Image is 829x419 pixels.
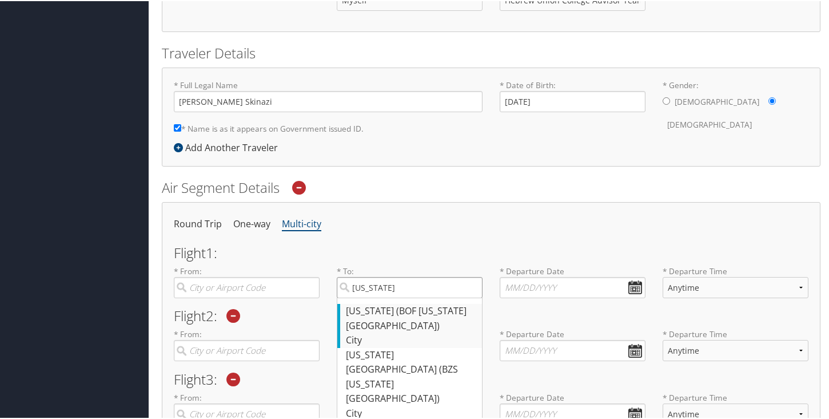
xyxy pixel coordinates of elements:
h2: Air Segment Details [162,177,820,196]
label: * Date of Birth: [500,78,645,111]
div: City [346,332,476,347]
select: * Departure Time [663,339,808,360]
input: [US_STATE] (BOF [US_STATE][GEOGRAPHIC_DATA])City[US_STATE][GEOGRAPHIC_DATA] (BZS [US_STATE][GEOGR... [337,276,483,297]
input: * Full Legal Name [174,90,483,111]
input: MM/DD/YYYY [500,276,645,297]
input: * Gender:[DEMOGRAPHIC_DATA][DEMOGRAPHIC_DATA] [768,96,776,104]
label: * From: [174,264,320,297]
label: * Departure Date [500,391,645,402]
li: Round Trip [174,213,222,234]
input: * Date of Birth: [500,90,645,111]
div: [US_STATE][GEOGRAPHIC_DATA] (BZS [US_STATE][GEOGRAPHIC_DATA]) [346,347,476,405]
h2: Flight 1 : [174,245,808,259]
select: * Departure Time [663,276,808,297]
label: * Name is as it appears on Government issued ID. [174,117,364,138]
label: * Departure Date [500,264,645,276]
input: City or Airport Code [174,276,320,297]
input: MM/DD/YYYY [500,339,645,360]
label: * Departure Time [663,264,808,306]
h2: Traveler Details [162,42,820,62]
h2: Flight 2 : [174,308,808,322]
li: One-way [233,213,270,234]
h2: Flight 3 : [174,371,808,385]
label: [DEMOGRAPHIC_DATA] [667,113,752,135]
label: * To: [337,264,483,297]
label: * Gender: [663,78,808,135]
div: Add Another Traveler [174,140,284,153]
input: * Name is as it appears on Government issued ID. [174,123,181,131]
div: [US_STATE] (BOF [US_STATE][GEOGRAPHIC_DATA]) [346,303,476,332]
label: * Full Legal Name [174,78,483,111]
input: * Gender:[DEMOGRAPHIC_DATA][DEMOGRAPHIC_DATA] [663,96,670,104]
label: * Departure Date [500,327,645,339]
label: [DEMOGRAPHIC_DATA] [675,90,759,112]
label: * From: [174,327,320,360]
label: * Departure Time [663,327,808,369]
input: City or Airport Code [174,339,320,360]
li: Multi-city [282,213,321,234]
